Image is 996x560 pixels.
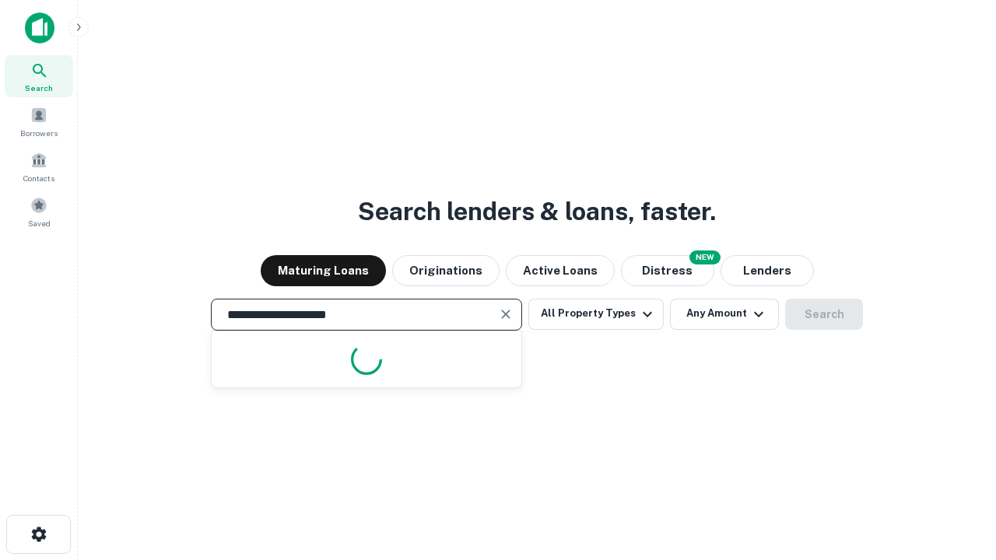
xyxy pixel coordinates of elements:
img: capitalize-icon.png [25,12,54,44]
a: Search [5,55,73,97]
iframe: Chat Widget [918,436,996,510]
h3: Search lenders & loans, faster. [358,193,716,230]
button: All Property Types [528,299,664,330]
a: Saved [5,191,73,233]
span: Contacts [23,172,54,184]
a: Borrowers [5,100,73,142]
button: Any Amount [670,299,779,330]
span: Borrowers [20,127,58,139]
span: Saved [28,217,51,229]
button: Active Loans [506,255,615,286]
button: Clear [495,303,517,325]
button: Lenders [721,255,814,286]
button: Originations [392,255,500,286]
a: Contacts [5,145,73,187]
button: Search distressed loans with lien and other non-mortgage details. [621,255,714,286]
div: NEW [689,250,721,264]
span: Search [25,82,53,94]
button: Maturing Loans [261,255,386,286]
